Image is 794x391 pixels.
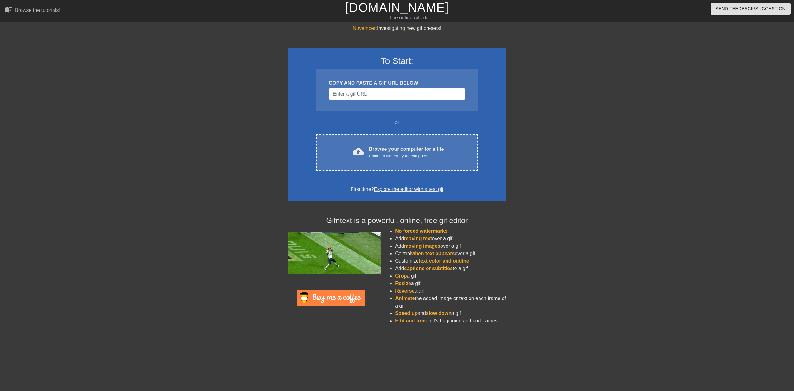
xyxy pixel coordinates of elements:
[374,187,443,192] a: Explore the editor with a test gif
[395,235,506,242] li: Add over a gif
[296,186,498,193] div: First time?
[288,216,506,225] h4: Gifntext is a powerful, online, free gif editor
[395,228,447,234] span: No forced watermarks
[395,296,415,301] span: Animate
[395,311,418,316] span: Speed up
[288,232,381,274] img: football_small.gif
[296,56,498,66] h3: To Start:
[395,295,506,310] li: the added image or text on each frame of a gif
[369,145,444,159] div: Browse your computer for a file
[395,310,506,317] li: and a gif
[345,1,449,14] a: [DOMAIN_NAME]
[395,280,506,287] li: a gif
[268,14,555,21] div: The online gif editor
[369,153,444,159] div: Upload a file from your computer
[395,272,506,280] li: a gif
[395,317,506,325] li: a gif's beginning and end frames
[329,88,465,100] input: Username
[5,6,12,13] span: menu_book
[404,236,432,241] span: moving text
[395,288,414,293] span: Reverse
[419,258,469,264] span: text color and outline
[404,243,440,249] span: moving images
[711,3,791,15] button: Send Feedback/Suggestion
[404,266,453,271] span: captions or subtitles
[395,318,426,323] span: Edit and trim
[353,26,377,31] span: November:
[288,25,506,32] div: Investigating new gif presets!
[395,281,411,286] span: Resize
[395,265,506,272] li: Add to a gif
[297,290,365,306] img: Buy Me A Coffee
[395,273,407,279] span: Crop
[395,257,506,265] li: Customize
[411,251,455,256] span: when text appears
[395,287,506,295] li: a gif
[5,6,60,16] a: Browse the tutorials!
[716,5,786,13] span: Send Feedback/Suggestion
[329,79,465,87] div: COPY AND PASTE A GIF URL BELOW
[304,119,490,126] div: or
[395,250,506,257] li: Control over a gif
[426,311,451,316] span: slow down
[353,146,364,157] span: cloud_upload
[395,242,506,250] li: Add over a gif
[15,7,60,13] div: Browse the tutorials!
